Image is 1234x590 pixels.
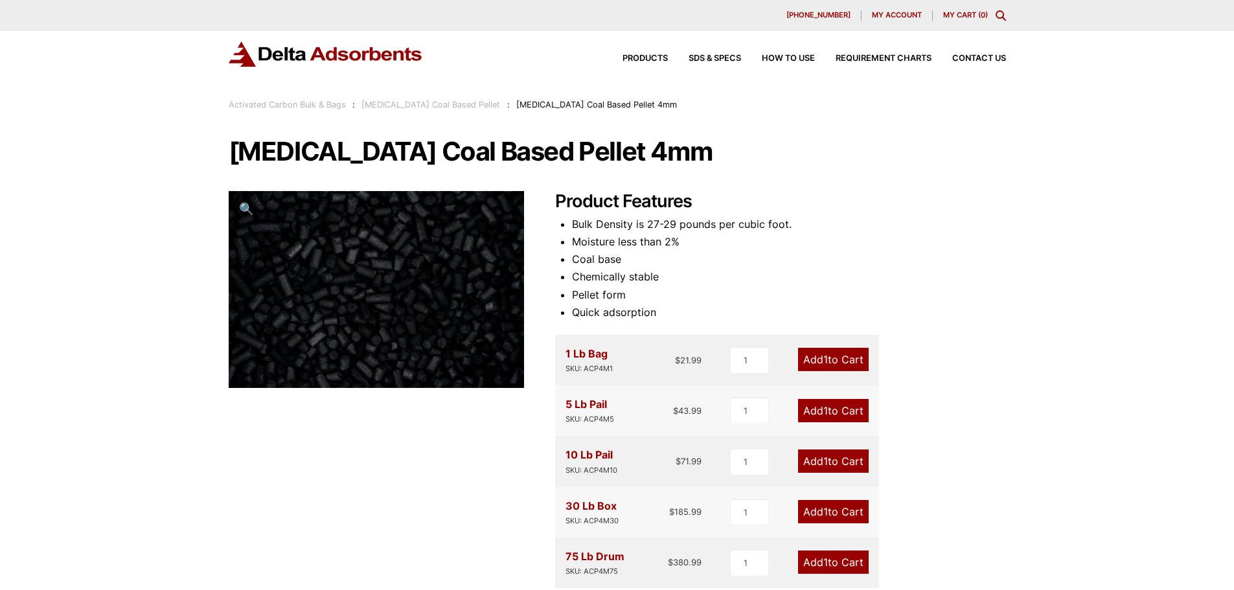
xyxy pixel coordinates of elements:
bdi: 185.99 [669,506,702,517]
bdi: 21.99 [675,355,702,365]
span: 1 [823,556,828,569]
li: Coal base [572,251,1006,268]
span: 🔍 [239,201,254,216]
div: 10 Lb Pail [566,446,617,476]
div: SKU: ACP4M10 [566,464,617,477]
a: View full-screen image gallery [229,191,264,227]
img: Delta Adsorbents [229,41,423,67]
span: $ [668,557,673,567]
span: 0 [981,10,985,19]
span: 1 [823,353,828,366]
a: Contact Us [931,54,1006,63]
a: How to Use [741,54,815,63]
span: SDS & SPECS [689,54,741,63]
li: Moisture less than 2% [572,233,1006,251]
span: Contact Us [952,54,1006,63]
bdi: 380.99 [668,557,702,567]
div: Toggle Modal Content [996,10,1006,21]
a: [PHONE_NUMBER] [776,10,862,21]
div: SKU: ACP4M30 [566,515,619,527]
span: $ [676,456,681,466]
div: 1 Lb Bag [566,345,613,375]
div: SKU: ACP4M1 [566,363,613,375]
span: $ [673,405,678,416]
li: Pellet form [572,286,1006,304]
span: Products [623,54,668,63]
h2: Product Features [555,191,1006,212]
a: Add1to Cart [798,500,869,523]
a: Add1to Cart [798,399,869,422]
span: Requirement Charts [836,54,931,63]
a: Products [602,54,668,63]
div: SKU: ACP4M75 [566,565,624,578]
a: Add1to Cart [798,449,869,473]
div: 5 Lb Pail [566,396,614,425]
a: Add1to Cart [798,550,869,574]
a: SDS & SPECS [668,54,741,63]
span: [PHONE_NUMBER] [786,12,851,19]
bdi: 71.99 [676,456,702,466]
li: Chemically stable [572,268,1006,286]
a: Activated Carbon Bulk & Bags [229,100,346,109]
bdi: 43.99 [673,405,702,416]
span: My account [872,12,922,19]
a: Requirement Charts [815,54,931,63]
span: : [352,100,355,109]
div: 75 Lb Drum [566,548,624,578]
li: Quick adsorption [572,304,1006,321]
div: SKU: ACP4M5 [566,413,614,425]
a: My account [862,10,933,21]
span: $ [669,506,674,517]
span: $ [675,355,680,365]
div: 30 Lb Box [566,497,619,527]
li: Bulk Density is 27-29 pounds per cubic foot. [572,216,1006,233]
span: 1 [823,505,828,518]
a: My Cart (0) [943,10,988,19]
span: How to Use [762,54,815,63]
span: 1 [823,455,828,468]
h1: [MEDICAL_DATA] Coal Based Pellet 4mm [229,138,1006,165]
a: Add1to Cart [798,348,869,371]
span: 1 [823,404,828,417]
a: [MEDICAL_DATA] Coal Based Pellet [361,100,500,109]
span: [MEDICAL_DATA] Coal Based Pellet 4mm [516,100,677,109]
span: : [507,100,510,109]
